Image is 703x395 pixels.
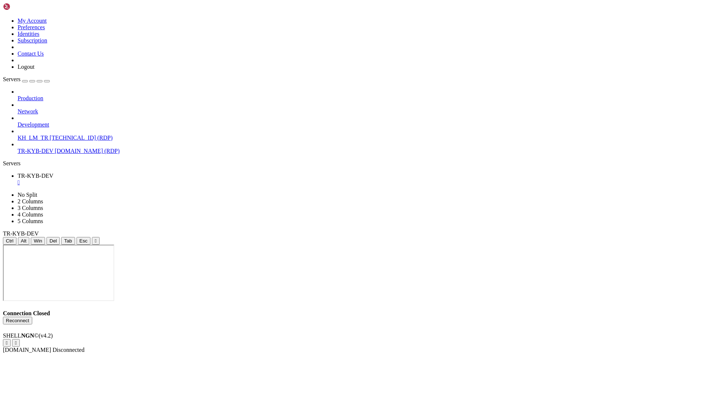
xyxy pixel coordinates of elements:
a: KH_LM_TR [TECHNICAL_ID] (RDP) [18,135,700,141]
span: Win [34,238,42,244]
span: 4.2.0 [39,332,53,339]
div:  [15,340,17,346]
a: Subscription [18,37,47,44]
a: Logout [18,64,34,70]
a: Development [18,121,700,128]
a: TR-KYB-DEV [18,173,700,186]
a: Identities [18,31,40,37]
span: KH_LM_TR [18,135,48,141]
a: 2 Columns [18,198,43,204]
a: Servers [3,76,50,82]
button: Win [31,237,45,245]
li: Development [18,115,700,128]
span: TR-KYB-DEV [18,173,53,179]
span: Del [49,238,57,244]
a: 4 Columns [18,211,43,218]
button: Alt [18,237,30,245]
a: Production [18,95,700,102]
img: Shellngn [3,3,45,10]
li: KH_LM_TR [TECHNICAL_ID] (RDP) [18,128,700,141]
button: Reconnect [3,317,32,324]
span: Alt [21,238,27,244]
a: Network [18,108,700,115]
a: Preferences [18,24,45,30]
span: Esc [79,238,88,244]
span: Disconnected [53,347,85,353]
button: Esc [77,237,90,245]
span: TR-KYB-DEV [3,230,39,237]
li: Network [18,102,700,115]
button:  [92,237,100,245]
span: Ctrl [6,238,14,244]
a: 3 Columns [18,205,43,211]
span: SHELL © [3,332,53,339]
span: [TECHNICAL_ID] (RDP) [50,135,113,141]
button:  [12,339,20,347]
button: Ctrl [3,237,16,245]
span: [DOMAIN_NAME] [3,347,51,353]
div: Servers [3,160,700,167]
span: Network [18,108,38,114]
a:  [18,179,700,186]
a: TR-KYB-DEV [DOMAIN_NAME] (RDP) [18,148,700,154]
span: TR-KYB-DEV [18,148,53,154]
a: 5 Columns [18,218,43,224]
a: My Account [18,18,47,24]
span: Connection Closed [3,310,50,316]
a: Contact Us [18,50,44,57]
span: Development [18,121,49,128]
a: No Split [18,192,37,198]
button: Del [47,237,60,245]
span: Production [18,95,43,101]
b: NGN [21,332,34,339]
li: Production [18,89,700,102]
button: Tab [61,237,75,245]
button:  [3,339,11,347]
span: [DOMAIN_NAME] (RDP) [55,148,119,154]
span: Servers [3,76,21,82]
div:  [6,340,8,346]
span: Tab [64,238,72,244]
li: TR-KYB-DEV [DOMAIN_NAME] (RDP) [18,141,700,154]
div:  [95,238,97,244]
